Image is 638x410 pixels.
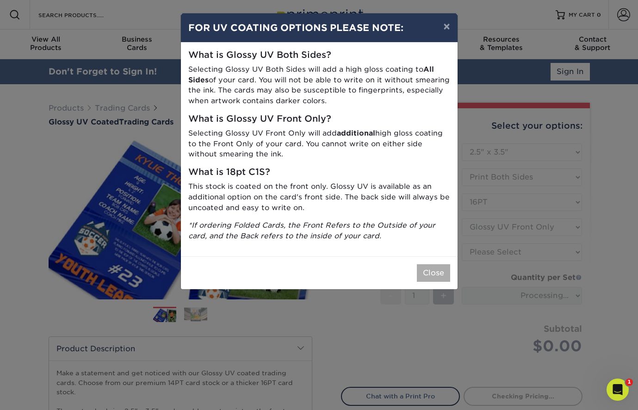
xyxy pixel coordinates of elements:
h4: FOR UV COATING OPTIONS PLEASE NOTE: [188,21,450,35]
i: *If ordering Folded Cards, the Front Refers to the Outside of your card, and the Back refers to t... [188,221,435,240]
iframe: Intercom live chat [607,379,629,401]
span: 1 [626,379,633,386]
strong: All Sides [188,65,434,84]
button: × [436,13,457,39]
h5: What is Glossy UV Both Sides? [188,50,450,61]
button: Close [417,264,450,282]
p: This stock is coated on the front only. Glossy UV is available as an additional option on the car... [188,181,450,213]
p: Selecting Glossy UV Front Only will add high gloss coating to the Front Only of your card. You ca... [188,128,450,160]
p: Selecting Glossy UV Both Sides will add a high gloss coating to of your card. You will not be abl... [188,64,450,106]
h5: What is 18pt C1S? [188,167,450,178]
strong: additional [337,129,375,137]
h5: What is Glossy UV Front Only? [188,114,450,124]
